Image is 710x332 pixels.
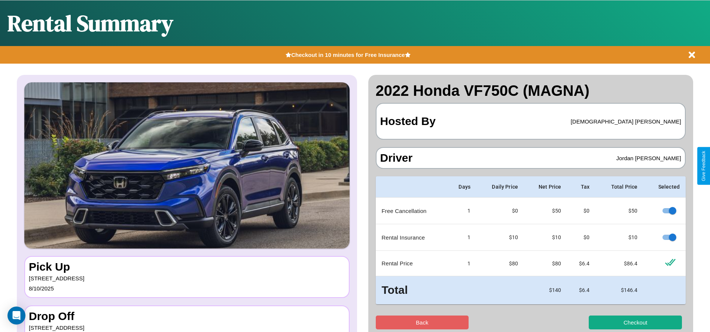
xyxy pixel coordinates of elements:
h3: Total [382,282,441,298]
td: 1 [447,198,476,224]
td: $0 [567,224,596,251]
th: Days [447,176,476,198]
td: $ 50 [524,198,567,224]
h3: Drop Off [29,310,345,323]
td: $ 80 [524,251,567,276]
th: Net Price [524,176,567,198]
h2: 2022 Honda VF750C (MAGNA) [376,82,686,99]
th: Daily Price [476,176,524,198]
th: Selected [644,176,686,198]
button: Checkout [589,316,682,329]
td: $ 146.4 [595,276,643,304]
p: [STREET_ADDRESS] [29,273,345,283]
p: [DEMOGRAPHIC_DATA] [PERSON_NAME] [571,116,681,127]
td: $ 140 [524,276,567,304]
div: Give Feedback [701,151,706,181]
p: Rental Price [382,258,441,268]
b: Checkout in 10 minutes for Free Insurance [291,52,405,58]
th: Total Price [595,176,643,198]
td: $0 [476,198,524,224]
td: $ 10 [595,224,643,251]
td: $ 6.4 [567,276,596,304]
p: Jordan [PERSON_NAME] [616,153,681,163]
td: $ 80 [476,251,524,276]
h3: Driver [380,152,413,164]
td: $10 [476,224,524,251]
table: simple table [376,176,686,304]
td: $ 86.4 [595,251,643,276]
td: 1 [447,251,476,276]
p: Free Cancellation [382,206,441,216]
div: Open Intercom Messenger [7,307,25,325]
td: $ 6.4 [567,251,596,276]
td: $ 10 [524,224,567,251]
h3: Pick Up [29,261,345,273]
button: Back [376,316,469,329]
h3: Hosted By [380,107,436,135]
h1: Rental Summary [7,8,173,39]
td: 1 [447,224,476,251]
td: $ 50 [595,198,643,224]
p: 8 / 10 / 2025 [29,283,345,293]
th: Tax [567,176,596,198]
td: $0 [567,198,596,224]
p: Rental Insurance [382,232,441,243]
